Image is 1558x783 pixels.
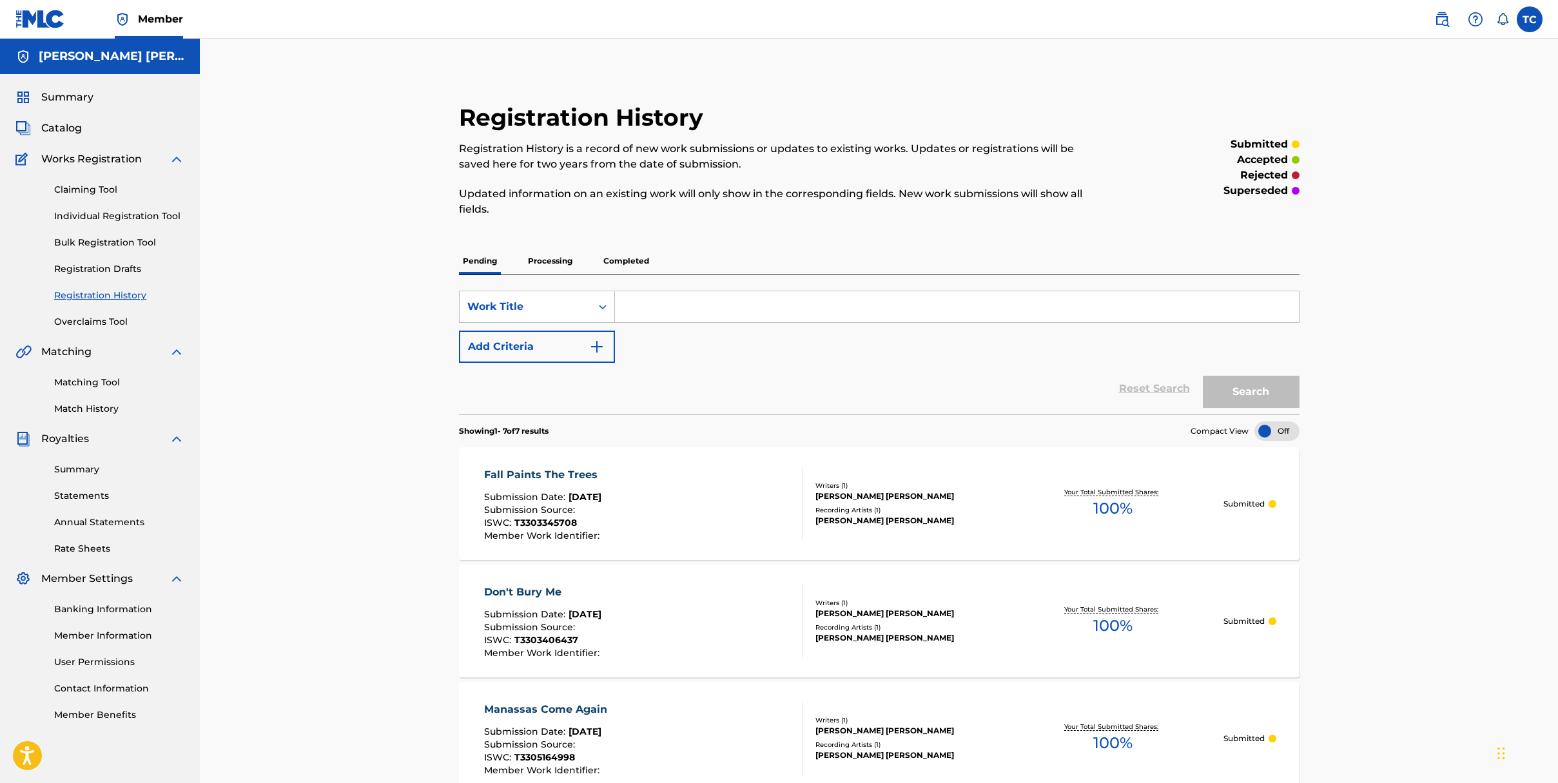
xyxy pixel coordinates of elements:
img: expand [169,344,184,360]
p: Processing [524,247,576,275]
img: Accounts [15,49,31,64]
p: Completed [599,247,653,275]
p: Submitted [1223,615,1265,627]
img: search [1434,12,1450,27]
div: [PERSON_NAME] [PERSON_NAME] [815,490,1003,502]
a: CatalogCatalog [15,121,82,136]
a: Fall Paints The TreesSubmission Date:[DATE]Submission Source:ISWC:T3303345708Member Work Identifi... [459,447,1300,560]
a: Overclaims Tool [54,315,184,329]
span: T3303345708 [514,517,577,528]
span: Royalties [41,431,89,447]
span: Member Work Identifier : [484,764,603,776]
div: Help [1463,6,1488,32]
a: Statements [54,489,184,503]
img: expand [169,151,184,167]
a: SummarySummary [15,90,93,105]
div: [PERSON_NAME] [PERSON_NAME] [815,749,1003,761]
span: Summary [41,90,93,105]
div: Don't Bury Me [484,585,603,600]
a: User Permissions [54,655,184,669]
div: Recording Artists ( 1 ) [815,623,1003,632]
span: Matching [41,344,92,360]
span: Works Registration [41,151,142,167]
div: Drag [1497,734,1505,773]
span: [DATE] [569,726,601,737]
img: 9d2ae6d4665cec9f34b9.svg [589,339,605,354]
span: ISWC : [484,517,514,528]
a: Matching Tool [54,376,184,389]
a: Registration History [54,289,184,302]
a: Don't Bury MeSubmission Date:[DATE]Submission Source:ISWC:T3303406437Member Work Identifier:Write... [459,565,1300,677]
div: Writers ( 1 ) [815,715,1003,725]
a: Rate Sheets [54,542,184,556]
p: rejected [1240,168,1288,183]
p: submitted [1231,137,1288,152]
span: T3303406437 [514,634,578,646]
a: Registration Drafts [54,262,184,276]
p: superseded [1223,183,1288,198]
p: Submitted [1223,733,1265,744]
span: 100 % [1093,731,1133,755]
span: T3305164998 [514,751,575,763]
a: Contact Information [54,682,184,695]
div: Writers ( 1 ) [815,481,1003,490]
h2: Registration History [459,103,710,132]
h5: Timothy Chandler Hicks [39,49,184,64]
span: [DATE] [569,608,601,620]
p: Your Total Submitted Shares: [1064,604,1162,614]
img: Summary [15,90,31,105]
iframe: Resource Center [1522,543,1558,647]
div: [PERSON_NAME] [PERSON_NAME] [815,515,1003,527]
img: Works Registration [15,151,32,167]
div: Recording Artists ( 1 ) [815,505,1003,515]
div: Work Title [467,299,583,314]
a: Public Search [1429,6,1455,32]
span: 100 % [1093,614,1133,637]
span: Submission Source : [484,504,578,516]
span: Member Settings [41,571,133,586]
button: Add Criteria [459,331,615,363]
span: ISWC : [484,751,514,763]
div: Writers ( 1 ) [815,598,1003,608]
p: Registration History is a record of new work submissions or updates to existing works. Updates or... [459,141,1106,172]
img: expand [169,571,184,586]
p: Your Total Submitted Shares: [1064,722,1162,731]
p: Your Total Submitted Shares: [1064,487,1162,497]
p: Updated information on an existing work will only show in the corresponding fields. New work subm... [459,186,1106,217]
img: expand [169,431,184,447]
img: Top Rightsholder [115,12,130,27]
p: Submitted [1223,498,1265,510]
img: MLC Logo [15,10,65,28]
span: Member Work Identifier : [484,530,603,541]
p: Showing 1 - 7 of 7 results [459,425,549,437]
div: Recording Artists ( 1 ) [815,740,1003,749]
p: accepted [1237,152,1288,168]
div: Notifications [1496,13,1509,26]
div: [PERSON_NAME] [PERSON_NAME] [815,632,1003,644]
span: Member Work Identifier : [484,647,603,659]
span: 100 % [1093,497,1133,520]
div: Fall Paints The Trees [484,467,604,483]
a: Individual Registration Tool [54,209,184,223]
span: [DATE] [569,491,601,503]
span: Submission Date : [484,726,569,737]
div: Chat Widget [1494,721,1558,783]
span: Submission Source : [484,739,578,750]
a: Annual Statements [54,516,184,529]
span: Catalog [41,121,82,136]
img: help [1468,12,1483,27]
span: Submission Date : [484,491,569,503]
a: Member Information [54,629,184,643]
span: Submission Source : [484,621,578,633]
a: Banking Information [54,603,184,616]
span: Compact View [1191,425,1249,437]
span: Member [138,12,183,26]
img: Member Settings [15,571,31,586]
img: Catalog [15,121,31,136]
div: User Menu [1517,6,1543,32]
a: Bulk Registration Tool [54,236,184,249]
a: Claiming Tool [54,183,184,197]
img: Matching [15,344,32,360]
img: Royalties [15,431,31,447]
span: Submission Date : [484,608,569,620]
